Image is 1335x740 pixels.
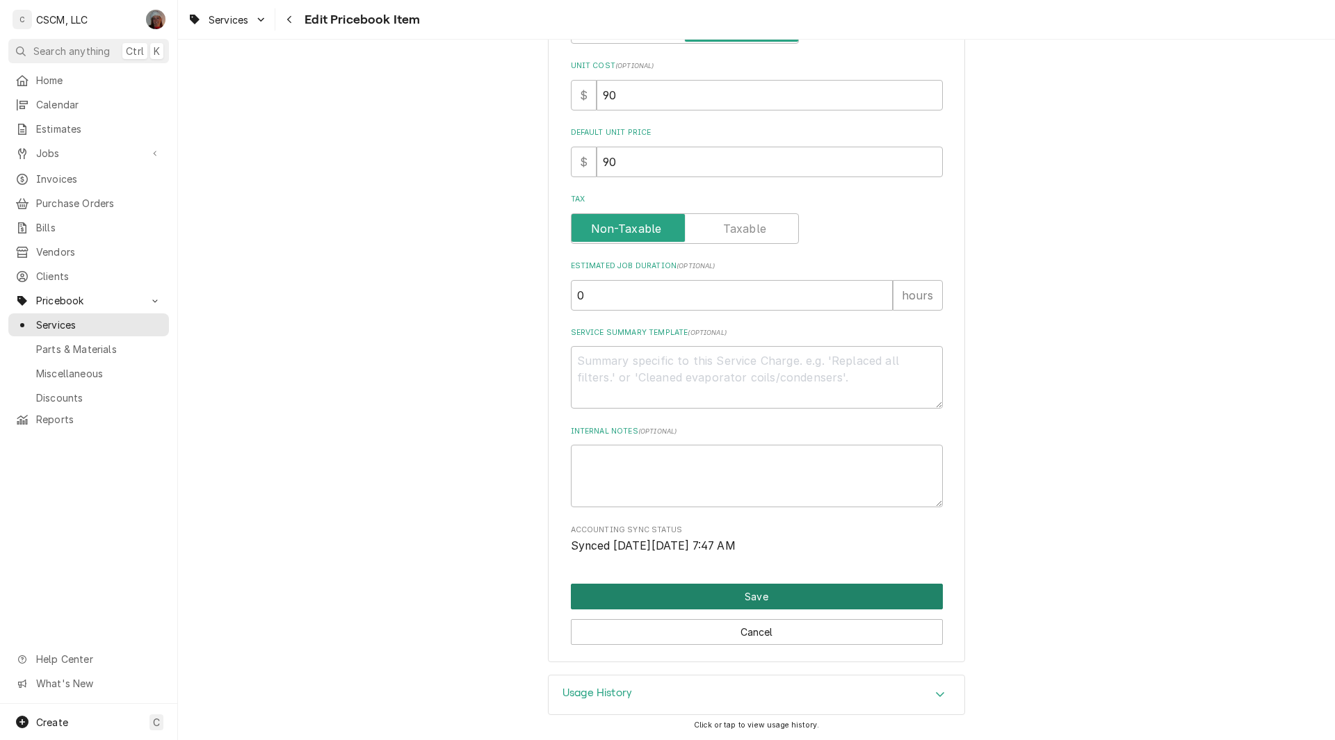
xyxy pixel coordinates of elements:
[571,60,943,110] div: Unit Cost
[36,366,162,381] span: Miscellaneous
[571,127,943,138] label: Default Unit Price
[571,539,736,552] span: Synced [DATE][DATE] 7:47 AM
[36,716,68,728] span: Create
[278,8,300,31] button: Navigate back
[36,293,141,308] span: Pricebook
[688,329,727,336] span: ( optional )
[8,192,169,215] a: Purchase Orders
[36,318,162,332] span: Services
[182,8,272,31] a: Go to Services
[36,245,162,259] span: Vendors
[8,313,169,336] a: Services
[36,676,161,691] span: What's New
[571,538,943,554] span: Accounting Sync Status
[8,142,169,165] a: Go to Jobs
[36,13,88,27] div: CSCM, LLC
[571,261,943,272] label: Estimated Job Duration
[36,342,162,356] span: Parts & Materials
[8,69,169,92] a: Home
[36,146,141,161] span: Jobs
[571,261,943,310] div: Estimated Job Duration
[8,289,169,312] a: Go to Pricebook
[8,362,169,385] a: Miscellaneous
[36,97,162,112] span: Calendar
[571,525,943,554] div: Accounting Sync Status
[571,194,943,205] label: Tax
[8,93,169,116] a: Calendar
[8,240,169,263] a: Vendors
[571,584,943,609] div: Button Group Row
[571,147,597,177] div: $
[677,262,715,270] span: ( optional )
[8,117,169,140] a: Estimates
[571,80,597,110] div: $
[126,44,144,58] span: Ctrl
[33,44,110,58] span: Search anything
[36,172,162,186] span: Invoices
[8,265,169,288] a: Clients
[549,675,964,714] button: Accordion Details Expand Trigger
[36,412,162,427] span: Reports
[615,62,654,69] span: ( optional )
[571,327,943,409] div: Service Summary Template
[153,715,160,730] span: C
[146,10,165,29] div: Dena Vecchetti's Avatar
[36,122,162,136] span: Estimates
[209,13,248,27] span: Services
[8,408,169,431] a: Reports
[571,609,943,645] div: Button Group Row
[36,269,162,283] span: Clients
[8,39,169,63] button: Search anythingCtrlK
[571,127,943,176] div: Default Unit Price
[548,675,965,715] div: Usage History
[571,525,943,536] span: Accounting Sync Status
[571,327,943,338] label: Service Summary Template
[36,196,162,211] span: Purchase Orders
[571,584,943,609] button: Save
[8,338,169,361] a: Parts & Materials
[563,686,632,700] h3: Usage History
[8,648,169,671] a: Go to Help Center
[8,216,169,239] a: Bills
[36,390,162,405] span: Discounts
[300,10,420,29] span: Edit Pricebook Item
[571,60,943,72] label: Unit Cost
[571,584,943,645] div: Button Group
[571,619,943,645] button: Cancel
[154,44,160,58] span: K
[694,721,820,730] span: Click or tap to view usage history.
[571,194,943,243] div: Tax
[8,167,169,190] a: Invoices
[571,426,943,437] label: Internal Notes
[571,426,943,507] div: Internal Notes
[36,220,162,235] span: Bills
[36,73,162,88] span: Home
[146,10,165,29] div: DV
[549,675,964,714] div: Accordion Header
[893,280,943,311] div: hours
[8,386,169,409] a: Discounts
[638,427,677,435] span: ( optional )
[36,652,161,666] span: Help Center
[13,10,32,29] div: C
[8,672,169,695] a: Go to What's New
